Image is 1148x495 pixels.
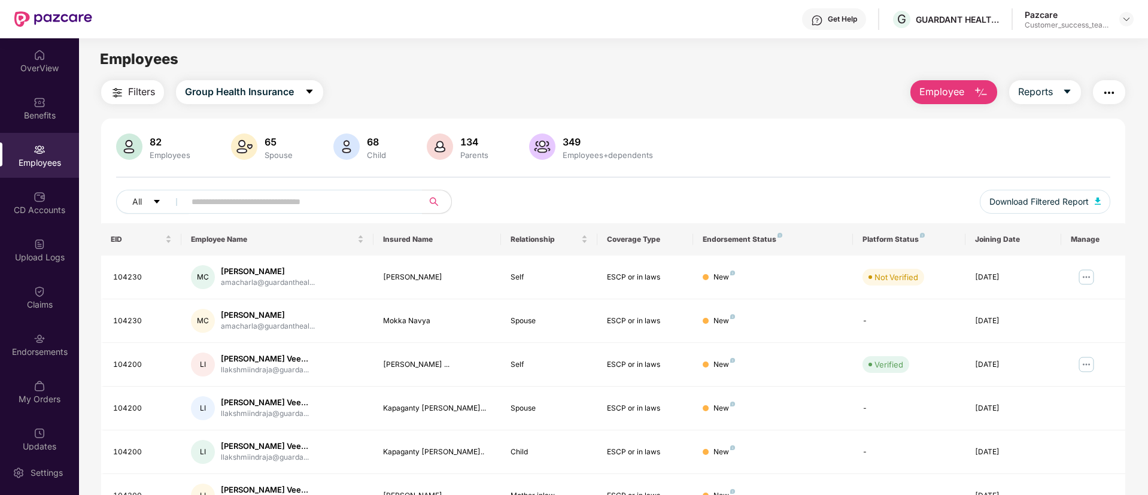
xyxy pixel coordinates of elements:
span: search [422,197,445,206]
img: svg+xml;base64,PHN2ZyBpZD0iQmVuZWZpdHMiIHhtbG5zPSJodHRwOi8vd3d3LnczLm9yZy8yMDAwL3N2ZyIgd2lkdGg9Ij... [34,96,45,108]
span: Group Health Insurance [185,84,294,99]
div: Spouse [511,403,587,414]
div: llakshmiindraja@guarda... [221,408,309,420]
button: Download Filtered Report [980,190,1110,214]
img: svg+xml;base64,PHN2ZyB4bWxucz0iaHR0cDovL3d3dy53My5vcmcvMjAwMC9zdmciIHhtbG5zOnhsaW5rPSJodHRwOi8vd3... [333,133,360,160]
span: Employee Name [191,235,355,244]
div: Customer_success_team_lead [1025,20,1108,30]
div: 104200 [113,447,172,458]
img: manageButton [1077,355,1096,374]
img: svg+xml;base64,PHN2ZyBpZD0iTXlfT3JkZXJzIiBkYXRhLW5hbWU9Ik15IE9yZGVycyIgeG1sbnM9Imh0dHA6Ly93d3cudz... [34,380,45,392]
span: Employees [100,50,178,68]
div: [DATE] [975,359,1052,371]
img: svg+xml;base64,PHN2ZyBpZD0iU2V0dGluZy0yMHgyMCIgeG1sbnM9Imh0dHA6Ly93d3cudzMub3JnLzIwMDAvc3ZnIiB3aW... [13,467,25,479]
div: Get Help [828,14,857,24]
div: Mokka Navya [383,315,492,327]
div: 104230 [113,315,172,327]
button: Reportscaret-down [1009,80,1081,104]
img: svg+xml;base64,PHN2ZyB4bWxucz0iaHR0cDovL3d3dy53My5vcmcvMjAwMC9zdmciIHhtbG5zOnhsaW5rPSJodHRwOi8vd3... [116,133,142,160]
span: Relationship [511,235,578,244]
img: svg+xml;base64,PHN2ZyBpZD0iQ0RfQWNjb3VudHMiIGRhdGEtbmFtZT0iQ0QgQWNjb3VudHMiIHhtbG5zPSJodHRwOi8vd3... [34,191,45,203]
div: [PERSON_NAME] Vee... [221,441,309,452]
img: svg+xml;base64,PHN2ZyBpZD0iRW5kb3JzZW1lbnRzIiB4bWxucz0iaHR0cDovL3d3dy53My5vcmcvMjAwMC9zdmciIHdpZH... [34,333,45,345]
th: Coverage Type [597,223,693,256]
td: - [853,387,965,430]
div: [DATE] [975,272,1052,283]
div: Not Verified [874,271,918,283]
img: svg+xml;base64,PHN2ZyBpZD0iVXBkYXRlZCIgeG1sbnM9Imh0dHA6Ly93d3cudzMub3JnLzIwMDAvc3ZnIiB3aWR0aD0iMj... [34,427,45,439]
div: New [713,403,735,414]
th: Manage [1061,223,1125,256]
img: svg+xml;base64,PHN2ZyBpZD0iVXBsb2FkX0xvZ3MiIGRhdGEtbmFtZT0iVXBsb2FkIExvZ3MiIHhtbG5zPSJodHRwOi8vd3... [34,238,45,250]
img: svg+xml;base64,PHN2ZyB4bWxucz0iaHR0cDovL3d3dy53My5vcmcvMjAwMC9zdmciIHhtbG5zOnhsaW5rPSJodHRwOi8vd3... [1095,198,1101,205]
img: New Pazcare Logo [14,11,92,27]
img: svg+xml;base64,PHN2ZyB4bWxucz0iaHR0cDovL3d3dy53My5vcmcvMjAwMC9zdmciIHdpZHRoPSI4IiBoZWlnaHQ9IjgiIH... [730,314,735,319]
div: 68 [365,136,388,148]
div: Settings [27,467,66,479]
div: 104200 [113,359,172,371]
div: MC [191,309,215,333]
div: New [713,447,735,458]
div: 104230 [113,272,172,283]
div: [DATE] [975,447,1052,458]
th: Joining Date [965,223,1061,256]
div: [DATE] [975,403,1052,414]
img: svg+xml;base64,PHN2ZyB4bWxucz0iaHR0cDovL3d3dy53My5vcmcvMjAwMC9zdmciIHhtbG5zOnhsaW5rPSJodHRwOi8vd3... [529,133,555,160]
img: svg+xml;base64,PHN2ZyB4bWxucz0iaHR0cDovL3d3dy53My5vcmcvMjAwMC9zdmciIHdpZHRoPSIyNCIgaGVpZ2h0PSIyNC... [1102,86,1116,100]
img: svg+xml;base64,PHN2ZyB4bWxucz0iaHR0cDovL3d3dy53My5vcmcvMjAwMC9zdmciIHdpZHRoPSI4IiBoZWlnaHQ9IjgiIH... [730,489,735,494]
div: LI [191,396,215,420]
div: llakshmiindraja@guarda... [221,452,309,463]
img: svg+xml;base64,PHN2ZyB4bWxucz0iaHR0cDovL3d3dy53My5vcmcvMjAwMC9zdmciIHhtbG5zOnhsaW5rPSJodHRwOi8vd3... [231,133,257,160]
div: Spouse [262,150,295,160]
div: New [713,359,735,371]
th: EID [101,223,181,256]
div: ESCP or in laws [607,315,684,327]
img: svg+xml;base64,PHN2ZyBpZD0iRHJvcGRvd24tMzJ4MzIiIHhtbG5zPSJodHRwOi8vd3d3LnczLm9yZy8yMDAwL3N2ZyIgd2... [1122,14,1131,24]
img: manageButton [1077,268,1096,287]
img: svg+xml;base64,PHN2ZyB4bWxucz0iaHR0cDovL3d3dy53My5vcmcvMjAwMC9zdmciIHdpZHRoPSI4IiBoZWlnaHQ9IjgiIH... [730,445,735,450]
div: [PERSON_NAME] Vee... [221,397,309,408]
div: Kapaganty [PERSON_NAME]... [383,403,492,414]
img: svg+xml;base64,PHN2ZyBpZD0iQ2xhaW0iIHhtbG5zPSJodHRwOi8vd3d3LnczLm9yZy8yMDAwL3N2ZyIgd2lkdGg9IjIwIi... [34,286,45,297]
img: svg+xml;base64,PHN2ZyBpZD0iSGVscC0zMngzMiIgeG1sbnM9Imh0dHA6Ly93d3cudzMub3JnLzIwMDAvc3ZnIiB3aWR0aD... [811,14,823,26]
button: Employee [910,80,997,104]
button: search [422,190,452,214]
div: ESCP or in laws [607,272,684,283]
span: Reports [1018,84,1053,99]
div: Employees [147,150,193,160]
td: - [853,299,965,343]
div: Child [511,447,587,458]
img: svg+xml;base64,PHN2ZyB4bWxucz0iaHR0cDovL3d3dy53My5vcmcvMjAwMC9zdmciIHdpZHRoPSIyNCIgaGVpZ2h0PSIyNC... [110,86,124,100]
th: Insured Name [373,223,502,256]
div: LI [191,353,215,376]
img: svg+xml;base64,PHN2ZyB4bWxucz0iaHR0cDovL3d3dy53My5vcmcvMjAwMC9zdmciIHdpZHRoPSI4IiBoZWlnaHQ9IjgiIH... [920,233,925,238]
span: caret-down [305,87,314,98]
div: 82 [147,136,193,148]
div: Platform Status [862,235,955,244]
div: [PERSON_NAME] [221,266,315,277]
div: MC [191,265,215,289]
th: Relationship [501,223,597,256]
div: LI [191,440,215,464]
div: GUARDANT HEALTH INDIA PRIVATE LIMITED [916,14,1000,25]
button: Group Health Insurancecaret-down [176,80,323,104]
div: Parents [458,150,491,160]
div: 104200 [113,403,172,414]
div: amacharla@guardantheal... [221,321,315,332]
div: [PERSON_NAME] [383,272,492,283]
div: 134 [458,136,491,148]
span: Employee [919,84,964,99]
span: Download Filtered Report [989,195,1089,208]
div: Self [511,272,587,283]
div: [DATE] [975,315,1052,327]
div: ESCP or in laws [607,359,684,371]
img: svg+xml;base64,PHN2ZyBpZD0iRW1wbG95ZWVzIiB4bWxucz0iaHR0cDovL3d3dy53My5vcmcvMjAwMC9zdmciIHdpZHRoPS... [34,144,45,156]
span: caret-down [1062,87,1072,98]
div: [PERSON_NAME] ... [383,359,492,371]
div: Child [365,150,388,160]
td: - [853,430,965,474]
div: Spouse [511,315,587,327]
div: llakshmiindraja@guarda... [221,365,309,376]
span: Filters [128,84,155,99]
div: Self [511,359,587,371]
